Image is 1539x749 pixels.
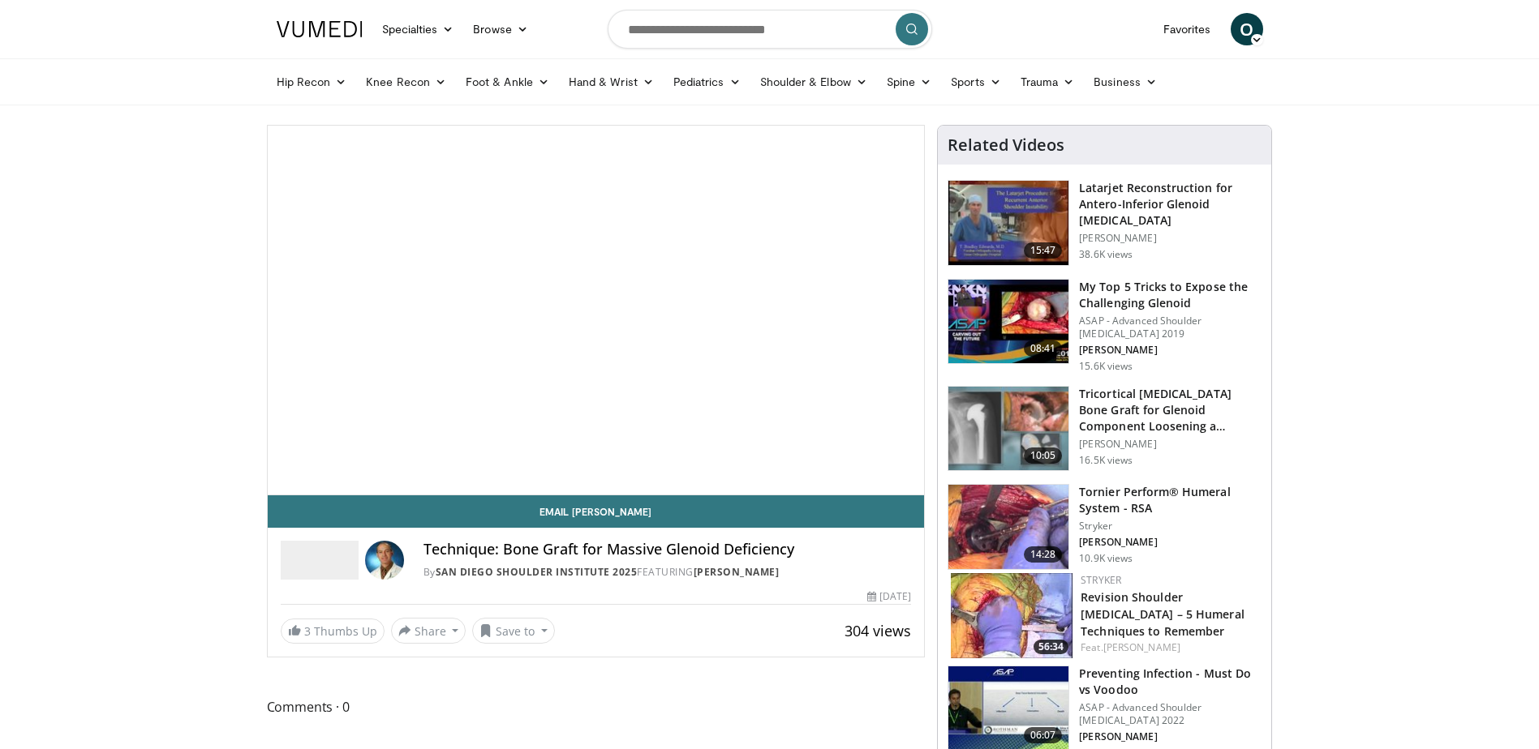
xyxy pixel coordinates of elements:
a: O [1231,13,1263,45]
p: [PERSON_NAME] [1079,344,1262,357]
button: Save to [472,618,555,644]
a: Specialties [372,13,464,45]
div: [DATE] [867,589,911,604]
img: San Diego Shoulder Institute 2025 [281,541,359,580]
p: 15.6K views [1079,360,1133,373]
p: [PERSON_NAME] [1079,438,1262,451]
button: Share [391,618,466,644]
h4: Technique: Bone Graft for Massive Glenoid Deficiency [423,541,912,559]
a: 14:28 Tornier Perform® Humeral System - RSA Stryker [PERSON_NAME] 10.9K views [948,484,1262,570]
a: [PERSON_NAME] [694,565,780,579]
span: 3 [304,623,311,639]
span: 56:34 [1034,640,1068,654]
a: Sports [941,66,1011,98]
h3: My Top 5 Tricks to Expose the Challenging Glenoid [1079,279,1262,311]
a: Trauma [1011,66,1085,98]
video-js: Video Player [268,126,925,495]
a: Revision Shoulder [MEDICAL_DATA] – 5 Humeral Techniques to Remember [1081,589,1245,639]
input: Search topics, interventions [608,10,932,49]
p: 16.5K views [1079,454,1133,467]
a: Knee Recon [356,66,456,98]
p: ASAP - Advanced Shoulder [MEDICAL_DATA] 2019 [1079,315,1262,340]
span: 10:05 [1024,447,1063,464]
img: 13e13d31-afdc-4990-acd0-658823837d7a.150x105_q85_crop-smart_upscale.jpg [951,573,1073,658]
span: 08:41 [1024,340,1063,357]
p: Stryker [1079,520,1262,533]
img: VuMedi Logo [277,21,363,37]
a: 10:05 Tricortical [MEDICAL_DATA] Bone Graft for Glenoid Component Loosening a… [PERSON_NAME] 16.5... [948,386,1262,472]
p: [PERSON_NAME] [1079,730,1262,743]
img: Avatar [365,541,404,580]
a: Hand & Wrist [559,66,664,98]
h3: Tricortical [MEDICAL_DATA] Bone Graft for Glenoid Component Loosening a… [1079,386,1262,434]
a: Favorites [1154,13,1221,45]
h4: Related Videos [948,135,1064,155]
a: Spine [877,66,941,98]
h3: Tornier Perform® Humeral System - RSA [1079,484,1262,516]
h3: Preventing Infection - Must Do vs Voodoo [1079,666,1262,698]
a: Browse [463,13,538,45]
p: [PERSON_NAME] [1079,536,1262,549]
a: 15:47 Latarjet Reconstruction for Antero-Inferior Glenoid [MEDICAL_DATA] [PERSON_NAME] 38.6K views [948,180,1262,266]
p: 38.6K views [1079,248,1133,261]
p: 10.9K views [1079,552,1133,565]
a: 56:34 [951,573,1073,658]
p: ASAP - Advanced Shoulder [MEDICAL_DATA] 2022 [1079,701,1262,727]
span: 14:28 [1024,546,1063,563]
a: [PERSON_NAME] [1103,640,1180,654]
a: Stryker [1081,573,1121,587]
img: b61a968a-1fa8-450f-8774-24c9f99181bb.150x105_q85_crop-smart_upscale.jpg [948,280,1068,364]
a: 3 Thumbs Up [281,618,385,644]
a: San Diego Shoulder Institute 2025 [436,565,638,579]
a: Foot & Ankle [456,66,559,98]
a: Pediatrics [664,66,750,98]
span: 304 views [845,621,911,640]
a: Shoulder & Elbow [750,66,877,98]
span: 06:07 [1024,727,1063,743]
p: [PERSON_NAME] [1079,232,1262,245]
img: c16ff475-65df-4a30-84a2-4b6c3a19e2c7.150x105_q85_crop-smart_upscale.jpg [948,485,1068,569]
a: 08:41 My Top 5 Tricks to Expose the Challenging Glenoid ASAP - Advanced Shoulder [MEDICAL_DATA] 2... [948,279,1262,373]
span: 15:47 [1024,242,1063,259]
span: Comments 0 [267,696,926,717]
a: Hip Recon [267,66,357,98]
img: 54195_0000_3.png.150x105_q85_crop-smart_upscale.jpg [948,387,1068,471]
a: Email [PERSON_NAME] [268,495,925,528]
a: Business [1084,66,1167,98]
img: 38708_0000_3.png.150x105_q85_crop-smart_upscale.jpg [948,181,1068,265]
div: By FEATURING [423,565,912,580]
h3: Latarjet Reconstruction for Antero-Inferior Glenoid [MEDICAL_DATA] [1079,180,1262,229]
div: Feat. [1081,640,1258,655]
